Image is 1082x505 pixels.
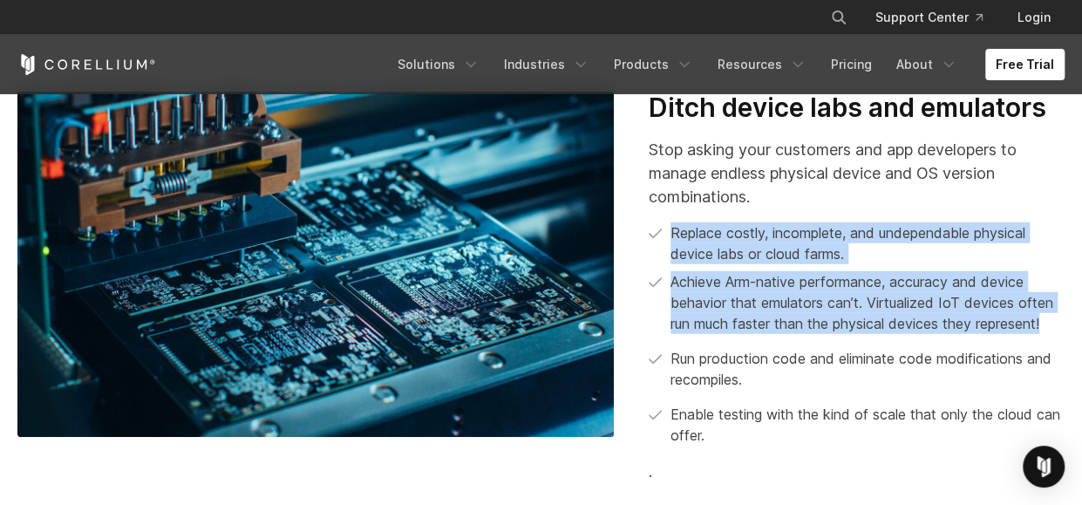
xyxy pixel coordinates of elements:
div: Navigation Menu [387,49,1065,80]
a: Login [1004,2,1065,33]
p: Stop asking your customers and app developers to manage endless physical device and OS version co... [649,138,1065,208]
a: Solutions [387,49,490,80]
a: Corellium Home [17,54,156,75]
img: iot_ditch-device-labs-and-emulators [17,92,614,437]
a: Free Trial [985,49,1065,80]
li: Replace costly, incomplete, and undependable physical device labs or cloud farms. [649,222,1065,264]
a: Industries [493,49,600,80]
a: Pricing [820,49,882,80]
a: Support Center [861,2,997,33]
li: Run production code and eliminate code modifications and recompiles. [649,348,1065,390]
div: Open Intercom Messenger [1023,446,1065,488]
div: Navigation Menu [809,2,1065,33]
p: . [649,460,1065,483]
h3: Ditch device labs and emulators [649,92,1065,125]
a: Products [603,49,704,80]
a: About [886,49,968,80]
a: Resources [707,49,817,80]
li: Enable testing with the kind of scale that only the cloud can offer. [649,404,1065,446]
li: Achieve Arm-native performance, accuracy and device behavior that emulators can’t. Virtualized Io... [649,271,1065,334]
button: Search [823,2,854,33]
